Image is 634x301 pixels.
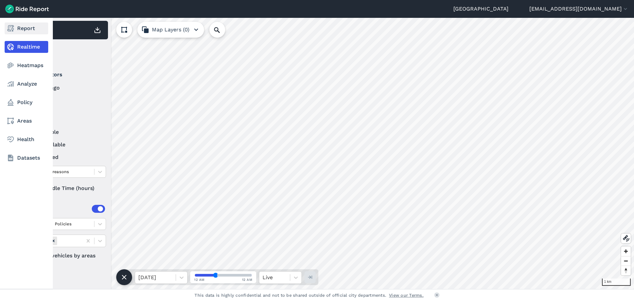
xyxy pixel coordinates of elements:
a: Policy [5,96,48,108]
label: Filter vehicles by areas [27,252,106,260]
span: 12 AM [194,277,205,282]
a: Datasets [5,152,48,164]
button: Reset bearing to north [621,266,631,275]
a: Areas [5,115,48,127]
summary: Operators [27,65,105,84]
canvas: Map [21,18,634,289]
a: [GEOGRAPHIC_DATA] [453,5,509,13]
a: Realtime [5,41,48,53]
a: Analyze [5,78,48,90]
label: Lime [27,96,106,104]
a: Health [5,133,48,145]
summary: Areas [27,200,105,218]
div: 1 km [602,279,631,286]
img: Ride Report [5,5,49,13]
label: Flamingo [27,84,106,92]
div: Areas [36,205,105,213]
a: Heatmaps [5,59,48,71]
summary: Status [27,110,105,128]
button: [EMAIL_ADDRESS][DOMAIN_NAME] [529,5,629,13]
a: Report [5,22,48,34]
label: available [27,128,106,136]
input: Search Location or Vehicles [209,22,236,38]
div: Filter [24,42,108,63]
label: reserved [27,153,106,161]
div: Idle Time (hours) [27,182,106,194]
button: Map Layers (0) [137,22,204,38]
a: View our Terms. [389,292,424,298]
label: unavailable [27,141,106,149]
span: 12 AM [242,277,253,282]
div: Remove Areas (5) [50,237,57,245]
button: Zoom in [621,246,631,256]
button: Zoom out [621,256,631,266]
